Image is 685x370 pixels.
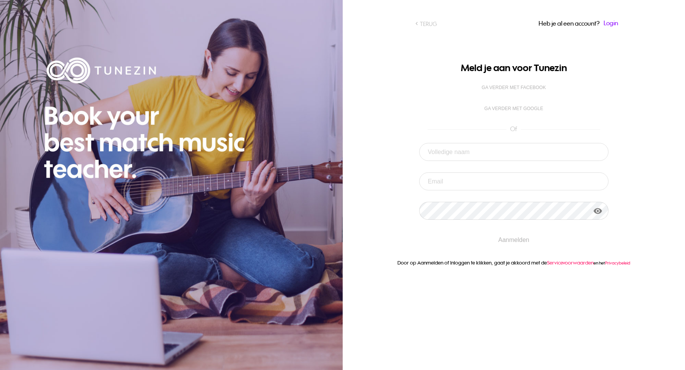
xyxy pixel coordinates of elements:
p: en het [351,260,677,266]
input: Email [419,172,609,190]
div: Meld je aan voor Tunezin [413,64,614,75]
td: TERUG [420,19,437,29]
span: of [506,125,521,133]
i: keyboard_arrow_left [413,19,420,27]
input: Volledige naam [419,143,609,161]
a: Login [604,19,618,27]
a: keyboard_arrow_leftTERUG [413,19,475,29]
span: visibility [593,206,602,216]
td: Heb je al een account? [539,19,600,28]
a: Servicevoorwaarden [547,260,594,266]
span: Door op Aanmelden of Inloggen te klikken, gaat je akkoord met de [397,260,594,266]
a: Privacybeleid [605,260,630,266]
